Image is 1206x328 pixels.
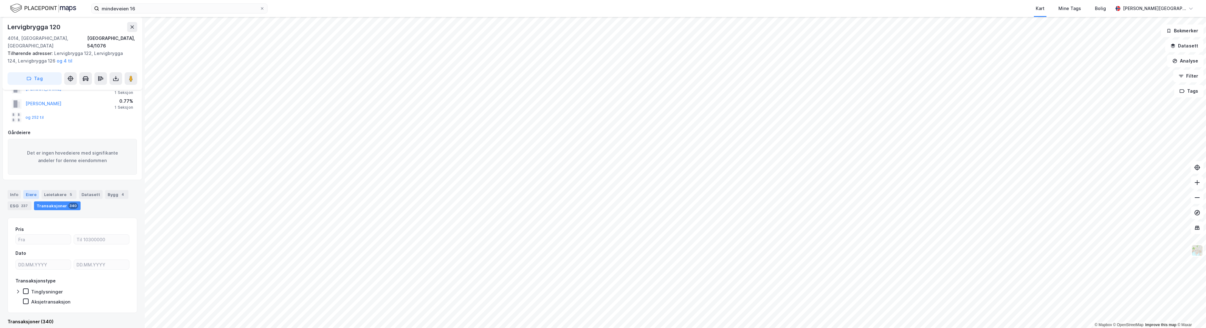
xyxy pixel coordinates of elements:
[1167,55,1203,67] button: Analyse
[1165,40,1203,52] button: Datasett
[42,190,76,199] div: Leietakere
[8,318,137,325] div: Transaksjoner (340)
[1123,5,1186,12] div: [PERSON_NAME][GEOGRAPHIC_DATA]
[74,235,129,244] input: Til 10300000
[68,191,74,198] div: 5
[8,35,87,50] div: 4014, [GEOGRAPHIC_DATA], [GEOGRAPHIC_DATA]
[8,190,21,199] div: Info
[15,226,24,233] div: Pris
[99,4,260,13] input: Søk på adresse, matrikkel, gårdeiere, leietakere eller personer
[15,277,56,285] div: Transaksjonstype
[105,190,128,199] div: Bygg
[31,299,70,305] div: Aksjetransaksjon
[1145,323,1176,327] a: Improve this map
[68,203,78,209] div: 340
[1095,323,1112,327] a: Mapbox
[115,97,133,105] div: 0.77%
[15,249,26,257] div: Dato
[1175,298,1206,328] iframe: Chat Widget
[1095,5,1106,12] div: Bolig
[8,201,31,210] div: ESG
[23,190,39,199] div: Eiere
[1174,85,1203,97] button: Tags
[20,203,29,209] div: 237
[115,90,133,95] div: 1 Seksjon
[16,235,71,244] input: Fra
[1036,5,1045,12] div: Kart
[8,51,54,56] span: Tilhørende adresser:
[16,260,71,269] input: DD.MM.YYYY
[10,3,76,14] img: logo.f888ab2527a4732fd821a326f86c7f29.svg
[1173,70,1203,82] button: Filter
[31,289,63,295] div: Tinglysninger
[1161,25,1203,37] button: Bokmerker
[8,129,137,136] div: Gårdeiere
[115,105,133,110] div: 1 Seksjon
[1113,323,1144,327] a: OpenStreetMap
[1058,5,1081,12] div: Mine Tags
[1175,298,1206,328] div: Kontrollprogram for chat
[8,50,132,65] div: Lervigbrygga 122, Lervigbrygga 124, Lervigbrygga 126
[79,190,103,199] div: Datasett
[8,22,62,32] div: Lervigbrygga 120
[87,35,137,50] div: [GEOGRAPHIC_DATA], 54/1076
[1191,244,1203,256] img: Z
[8,139,137,175] div: Det er ingen hovedeiere med signifikante andeler for denne eiendommen
[74,260,129,269] input: DD.MM.YYYY
[8,72,62,85] button: Tag
[120,191,126,198] div: 4
[34,201,81,210] div: Transaksjoner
